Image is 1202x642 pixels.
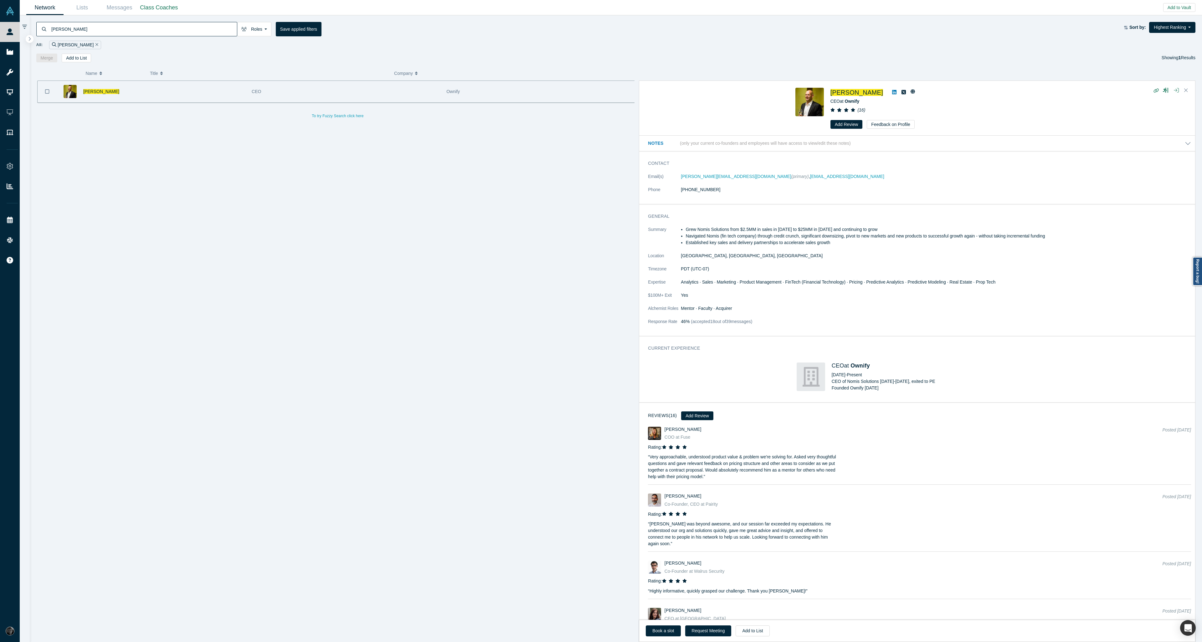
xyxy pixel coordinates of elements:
[665,434,1155,441] div: COO at Fuse
[49,41,101,49] div: [PERSON_NAME]
[1179,55,1195,60] span: Results
[686,233,1191,239] p: Navigated Nomis (fin tech company) through credit crunch, significant downsizing, pivot to new ma...
[832,378,1043,391] p: CEO of Nomis Solutions [DATE]-[DATE], exited to PE Founded Ownify [DATE]
[648,584,836,594] p: “ Highly informative, quickly grasped our challenge. Thank you [PERSON_NAME]! ”
[648,512,662,517] span: Rating:
[648,445,662,450] span: Rating:
[681,174,791,179] a: [PERSON_NAME][EMAIL_ADDRESS][DOMAIN_NAME]
[648,518,836,547] p: “ [PERSON_NAME] was beyond awesome, and our session far exceeded my expectations. He understood o...
[665,608,701,613] a: [PERSON_NAME]
[648,266,681,279] dt: Timezone
[64,0,101,15] a: Lists
[648,305,681,318] dt: Alchemist Roles
[665,568,1155,575] div: Co-Founder at Walrus Security
[150,67,158,80] span: Title
[150,67,388,80] button: Title
[665,615,1155,622] div: CEO at [GEOGRAPHIC_DATA]
[680,141,851,146] p: (only your current co-founders and employees will have access to view/edit these notes)
[94,41,98,49] button: Remove Filter
[1129,25,1146,30] strong: Sort by:
[64,85,77,98] img: Frank Rohde's Profile Image
[36,42,43,48] span: All:
[1181,86,1191,96] button: Close
[832,372,1043,378] div: [DATE] - Present
[648,140,679,147] h3: Notes
[276,22,321,36] button: Save applied filters
[26,0,64,15] a: Network
[51,22,237,36] input: Search by name, title, company, summary, expertise, investment criteria or topics of focus
[648,427,661,440] img: Jill Randell
[62,54,91,62] button: Add to List
[665,561,701,566] a: [PERSON_NAME]
[307,112,368,120] button: To try Fuzzy Search click here
[1162,54,1195,62] div: Showing
[138,0,180,15] a: Class Coaches
[648,213,1182,220] h3: General
[648,140,1191,147] button: Notes (only your current co-founders and employees will have access to view/edit these notes)
[681,253,1191,259] dd: [GEOGRAPHIC_DATA], [GEOGRAPHIC_DATA], [GEOGRAPHIC_DATA]
[797,363,825,391] img: Ownify's Logo
[648,253,681,266] dt: Location
[648,186,681,200] dt: Phone
[791,174,809,179] span: (primary)
[1162,608,1191,622] div: Posted [DATE]
[1179,55,1181,60] strong: 1
[648,173,681,186] dt: Email(s)
[830,120,863,129] button: Add Review
[830,89,883,96] a: [PERSON_NAME]
[83,89,119,94] a: [PERSON_NAME]
[665,493,701,498] a: [PERSON_NAME]
[857,107,865,112] i: ( 16 )
[648,412,677,419] h3: Reviews (16)
[665,427,701,432] a: [PERSON_NAME]
[686,226,1191,233] p: Grew Nomis Solutions from $2.5MM in sales in [DATE] to $25MM in [DATE] and continuing to grow
[681,411,713,420] button: Add Review
[1193,257,1202,286] a: Report a bug!
[394,67,413,80] span: Company
[795,88,824,116] img: Frank Rohde's Profile Image
[648,608,661,621] img: Ala Stolpnik
[648,578,662,583] span: Rating:
[646,625,681,636] a: Book a slot
[736,625,769,636] button: Add to List
[394,67,632,80] button: Company
[6,627,14,635] img: Rami Chousein's Account
[681,266,1191,272] dd: PDT (UTC-07)
[681,279,995,284] span: Analytics · Sales · Marketing · Product Management · FinTech (Financial Technology) · Pricing · P...
[1162,493,1191,508] div: Posted [DATE]
[690,319,752,324] span: (accepted 18 out of 39 messages)
[1149,22,1195,33] button: Highest Ranking
[648,493,661,507] img: Gotam Bhardwaj
[665,501,1155,508] div: Co-Founder, CEO at Pairity
[36,54,58,62] button: Merge
[867,120,915,129] button: Feedback on Profile
[830,99,860,104] span: CEO at
[85,67,143,80] button: Name
[681,305,1191,312] dd: Mentor · Faculty · Acquirer
[648,226,681,253] dt: Summary
[850,363,870,369] a: Ownify
[237,22,271,36] button: Roles
[1162,427,1191,441] div: Posted [DATE]
[6,7,14,15] img: Alchemist Vault Logo
[681,173,1191,180] dd: ,
[845,99,860,104] a: Ownify
[681,187,720,192] a: [PHONE_NUMBER]
[648,279,681,292] dt: Expertise
[1163,3,1195,12] button: Add to Vault
[832,363,1043,369] h4: CEO at
[648,318,681,331] dt: Response Rate
[648,160,1182,167] h3: Contact
[685,625,732,636] button: Request Meeting
[38,81,57,102] button: Bookmark
[681,292,1191,299] dd: Yes
[1162,561,1191,575] div: Posted [DATE]
[686,239,1191,246] p: Established key sales and delivery partnerships to accelerate sales growth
